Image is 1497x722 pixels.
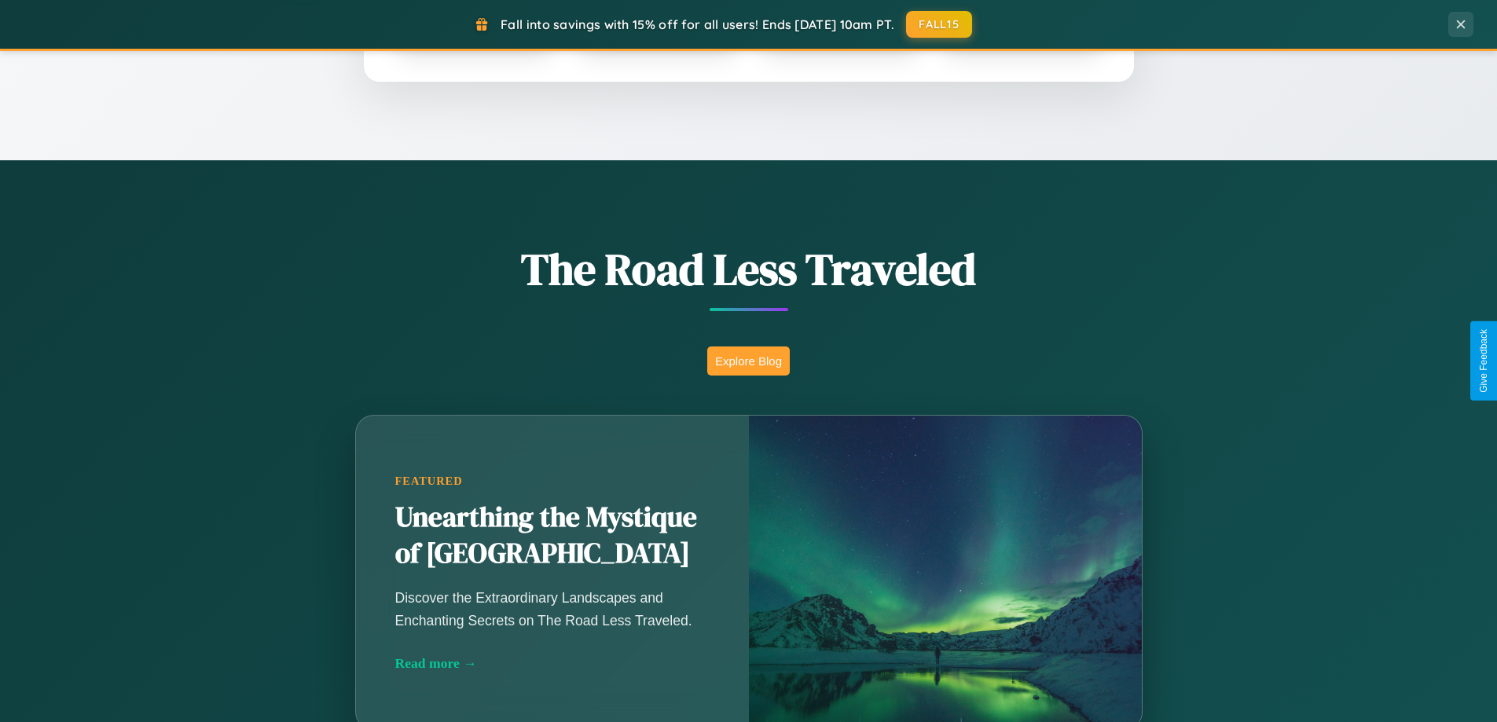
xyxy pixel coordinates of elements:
button: Explore Blog [707,346,790,376]
span: Fall into savings with 15% off for all users! Ends [DATE] 10am PT. [501,16,894,32]
p: Discover the Extraordinary Landscapes and Enchanting Secrets on The Road Less Traveled. [395,587,710,631]
h1: The Road Less Traveled [277,239,1220,299]
div: Read more → [395,655,710,672]
button: FALL15 [906,11,972,38]
h2: Unearthing the Mystique of [GEOGRAPHIC_DATA] [395,500,710,572]
div: Give Feedback [1478,329,1489,393]
div: Featured [395,475,710,488]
